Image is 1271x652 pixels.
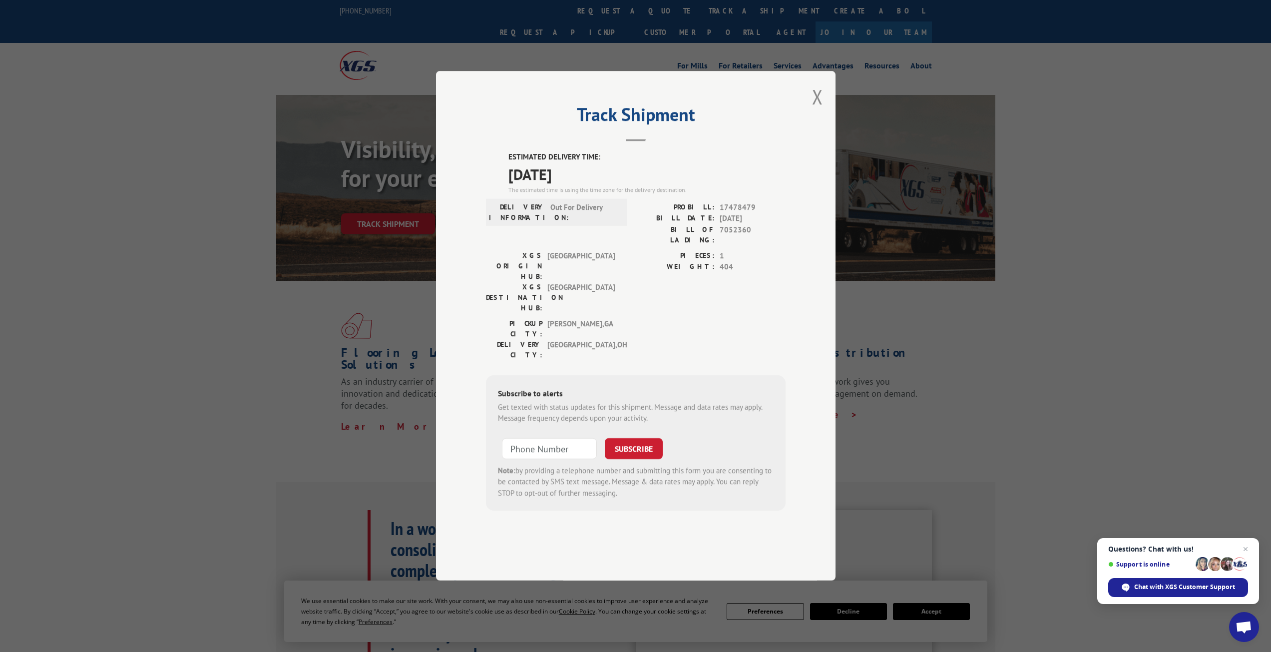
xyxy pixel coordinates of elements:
[486,107,786,126] h2: Track Shipment
[547,250,615,282] span: [GEOGRAPHIC_DATA]
[720,224,786,245] span: 7052360
[720,202,786,213] span: 17478479
[547,282,615,313] span: [GEOGRAPHIC_DATA]
[636,213,715,225] label: BILL DATE:
[550,202,618,223] span: Out For Delivery
[636,250,715,262] label: PIECES:
[508,163,786,185] span: [DATE]
[1229,612,1259,642] div: Open chat
[489,202,545,223] label: DELIVERY INFORMATION:
[1108,545,1248,553] span: Questions? Chat with us!
[1108,561,1192,568] span: Support is online
[508,152,786,163] label: ESTIMATED DELIVERY TIME:
[1134,583,1235,592] span: Chat with XGS Customer Support
[508,185,786,194] div: The estimated time is using the time zone for the delivery destination.
[1240,543,1252,555] span: Close chat
[636,224,715,245] label: BILL OF LADING:
[720,213,786,225] span: [DATE]
[605,438,663,459] button: SUBSCRIBE
[547,339,615,360] span: [GEOGRAPHIC_DATA] , OH
[486,318,542,339] label: PICKUP CITY:
[498,387,774,402] div: Subscribe to alerts
[636,262,715,273] label: WEIGHT:
[812,83,823,110] button: Close modal
[1108,578,1248,597] div: Chat with XGS Customer Support
[636,202,715,213] label: PROBILL:
[498,466,515,475] strong: Note:
[486,339,542,360] label: DELIVERY CITY:
[486,250,542,282] label: XGS ORIGIN HUB:
[547,318,615,339] span: [PERSON_NAME] , GA
[486,282,542,313] label: XGS DESTINATION HUB:
[720,250,786,262] span: 1
[720,262,786,273] span: 404
[502,438,597,459] input: Phone Number
[498,465,774,499] div: by providing a telephone number and submitting this form you are consenting to be contacted by SM...
[498,402,774,424] div: Get texted with status updates for this shipment. Message and data rates may apply. Message frequ...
